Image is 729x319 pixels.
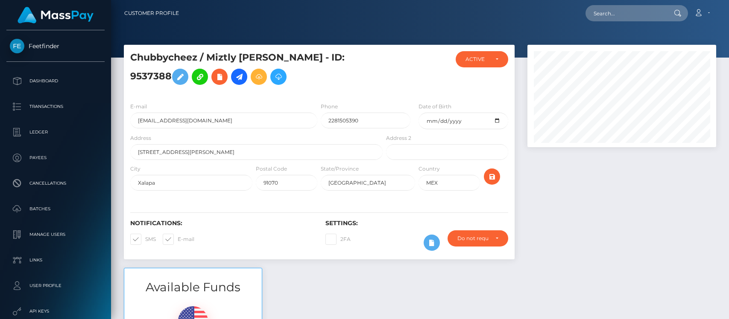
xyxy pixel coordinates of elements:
a: Cancellations [6,173,105,194]
a: Transactions [6,96,105,117]
p: Batches [10,203,101,215]
label: Date of Birth [419,103,451,110]
p: API Keys [10,305,101,318]
label: State/Province [321,165,359,173]
a: Manage Users [6,224,105,245]
div: Do not require [457,235,488,242]
span: Feetfinder [6,42,105,50]
label: E-mail [163,234,194,245]
button: Do not require [448,230,508,246]
div: ACTIVE [466,56,488,63]
a: User Profile [6,275,105,296]
label: E-mail [130,103,147,110]
label: Country [419,165,440,173]
p: Cancellations [10,177,101,190]
h6: Notifications: [130,220,313,227]
p: Payees [10,151,101,164]
label: Phone [321,103,338,110]
p: Manage Users [10,228,101,241]
label: Address 2 [386,134,411,142]
label: Postal Code [256,165,287,173]
h6: Settings: [325,220,508,227]
input: Search... [586,5,666,21]
h3: Available Funds [124,279,262,296]
label: SMS [130,234,156,245]
p: Dashboard [10,75,101,87]
h5: Chubbycheez / Miztly [PERSON_NAME] - ID: 9537388 [130,51,378,89]
a: Customer Profile [124,4,179,22]
label: Address [130,134,151,142]
a: Links [6,249,105,271]
button: ACTIVE [456,51,508,67]
a: Payees [6,147,105,168]
img: Feetfinder [10,39,24,53]
label: 2FA [325,234,351,245]
a: Dashboard [6,70,105,92]
label: City [130,165,141,173]
p: User Profile [10,279,101,292]
p: Transactions [10,100,101,113]
img: MassPay Logo [18,7,94,23]
a: Batches [6,198,105,220]
a: Ledger [6,122,105,143]
p: Ledger [10,126,101,139]
p: Links [10,254,101,267]
a: Initiate Payout [231,69,247,85]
